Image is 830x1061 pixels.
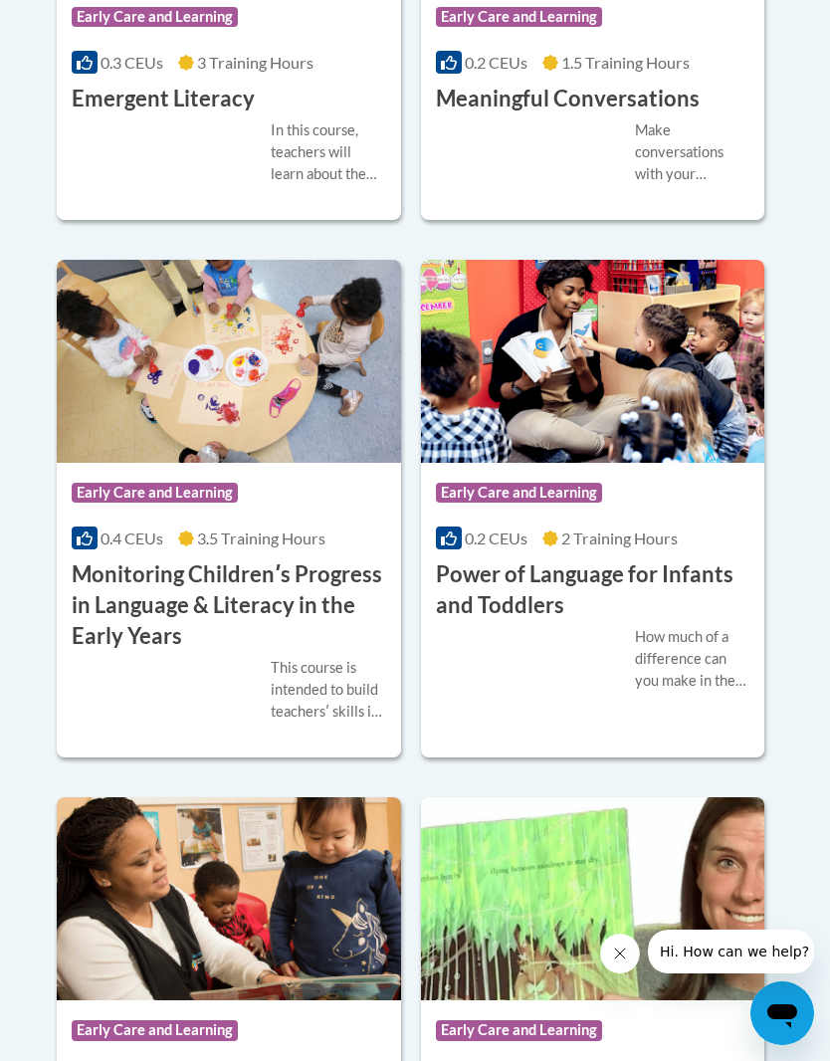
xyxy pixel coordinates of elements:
img: Course Logo [421,797,765,1000]
img: Course Logo [57,797,401,1000]
span: Early Care and Learning [72,1020,238,1040]
span: Early Care and Learning [436,1020,602,1040]
h3: Monitoring Childrenʹs Progress in Language & Literacy in the Early Years [72,559,386,651]
span: Early Care and Learning [436,483,602,503]
span: 2 Training Hours [561,529,678,547]
div: This course is intended to build teachersʹ skills in monitoring/assessing childrenʹs developmenta... [271,657,386,723]
iframe: Message from company [648,930,814,973]
h3: Emergent Literacy [72,84,255,114]
span: Early Care and Learning [72,7,238,27]
img: Course Logo [421,260,765,463]
span: 3 Training Hours [197,53,313,72]
div: How much of a difference can you make in the life of a child just by talking? A lot! You can help... [635,626,750,692]
span: 0.2 CEUs [465,529,527,547]
span: 0.3 CEUs [101,53,163,72]
iframe: Button to launch messaging window [750,981,814,1045]
span: 3.5 Training Hours [197,529,325,547]
h3: Power of Language for Infants and Toddlers [436,559,750,621]
span: 0.2 CEUs [465,53,527,72]
a: Course LogoEarly Care and Learning0.4 CEUs3.5 Training Hours Monitoring Childrenʹs Progress in La... [57,260,401,757]
img: Course Logo [57,260,401,463]
span: Early Care and Learning [72,483,238,503]
span: 1.5 Training Hours [561,53,690,72]
iframe: Close message [600,934,640,973]
div: In this course, teachers will learn about the important emergent literacy skills of phonemic awar... [271,119,386,185]
div: Make conversations with your children brain-builders! The TALK strategy gives you the power to en... [635,119,750,185]
span: Early Care and Learning [436,7,602,27]
h3: Meaningful Conversations [436,84,700,114]
span: 0.4 CEUs [101,529,163,547]
a: Course LogoEarly Care and Learning0.2 CEUs2 Training Hours Power of Language for Infants and Todd... [421,260,765,757]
